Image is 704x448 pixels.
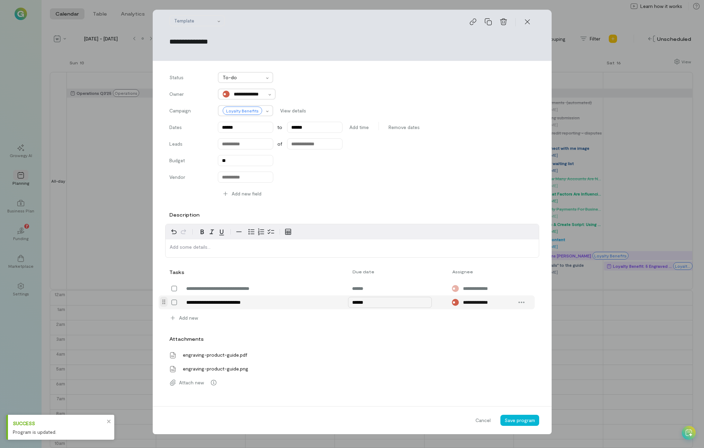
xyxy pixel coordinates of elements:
div: Program is updated. [13,428,105,436]
label: Description [169,211,199,218]
label: Budget [169,157,211,166]
label: Leads [169,140,211,149]
span: Add new field [232,190,261,197]
div: Tasks [169,269,182,276]
span: Remove dates [389,124,420,131]
button: Numbered list [256,227,266,237]
label: Vendor [169,174,211,183]
div: toggle group [247,227,276,237]
span: Add time [349,124,369,131]
div: Success [13,420,105,427]
button: close [107,418,112,425]
span: to [277,124,282,131]
div: Due date [348,269,448,274]
div: editable markdown [166,239,539,257]
span: View details [280,107,306,114]
label: Status [169,74,211,83]
button: Check list [266,227,276,237]
label: Attachments [169,336,204,342]
label: Dates [169,124,211,131]
span: engraving-product-guide.png [179,365,248,372]
button: Underline [217,227,226,237]
span: engraving-product-guide.pdf [179,351,247,358]
button: Bulleted list [247,227,256,237]
button: Bold [197,227,207,237]
label: Owner [169,91,211,100]
span: Attach new [179,379,204,386]
button: Italic [207,227,217,237]
button: Save program [500,415,539,426]
div: Attach new [165,376,539,390]
button: Undo ⌘Z [169,227,179,237]
span: Add new [179,314,198,321]
span: of [277,140,282,147]
div: Assignee [448,269,514,274]
label: Campaign [169,107,211,116]
span: Cancel [475,417,491,424]
span: Save program [505,417,535,423]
